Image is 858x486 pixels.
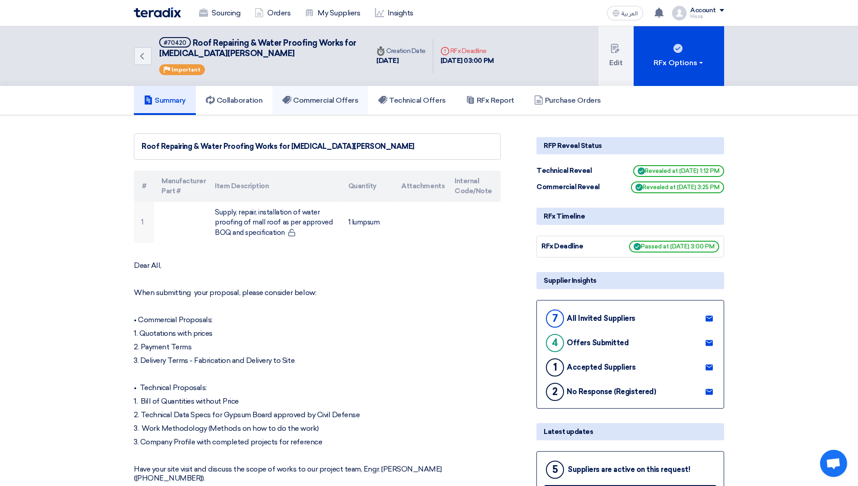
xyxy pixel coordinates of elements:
h5: RFx Report [466,96,514,105]
p: 2. Payment Terms [134,343,501,352]
a: Technical Offers [368,86,455,115]
img: profile_test.png [672,6,687,20]
th: Internal Code/Note [447,171,501,202]
th: Item Description [208,171,341,202]
span: العربية [621,10,638,17]
button: Edit [598,26,634,86]
h5: Collaboration [206,96,263,105]
a: Purchase Orders [524,86,611,115]
div: 7 [546,310,564,328]
a: Insights [368,3,421,23]
div: 2 [546,383,564,401]
span: Important [171,67,200,73]
p: 1. Bill of Quantities without Price [134,397,501,406]
p: • Technical Proposals: [134,383,501,392]
p: 2. Technical Data Specs for Gypsum Board approved by Civil Defense [134,410,501,419]
p: Dear All, [134,261,501,270]
p: 3. Work Methodology (Methods on how to do the work) [134,424,501,433]
div: Accepted Suppliers [567,363,635,372]
p: When submitting your proposal, please consider below: [134,288,501,297]
div: Suppliers are active on this request! [568,465,690,474]
div: Latest updates [536,423,724,440]
p: 3. Delivery Terms - Fabrication and Delivery to Site [134,356,501,365]
div: Account [690,7,716,14]
div: Hissa [690,14,724,19]
th: Quantity [341,171,394,202]
div: Technical Reveal [536,166,604,176]
h5: Roof Repairing & Water Proofing Works for Yasmin Mall [159,37,358,59]
div: RFx Deadline [441,46,494,56]
th: Manufacturer Part # [154,171,208,202]
button: العربية [607,6,643,20]
div: RFx Options [654,57,705,68]
td: 1 [134,202,154,243]
div: 5 [546,461,564,479]
button: RFx Options [634,26,724,86]
h5: Technical Offers [378,96,446,105]
th: # [134,171,154,202]
div: #70420 [164,40,186,46]
td: 1 lumpsum [341,202,394,243]
td: Supply, repair, installation of water proofing of mall roof as per approved BOQ and specification [208,202,341,243]
img: Teradix logo [134,7,181,18]
div: 1 [546,358,564,376]
div: RFP Reveal Status [536,137,724,154]
div: Supplier Insights [536,272,724,289]
p: 3. Company Profile with completed projects for reference [134,438,501,447]
a: Sourcing [192,3,247,23]
div: Roof Repairing & Water Proofing Works for [MEDICAL_DATA][PERSON_NAME] [142,141,493,152]
div: [DATE] [376,56,426,66]
a: RFx Report [456,86,524,115]
p: 1. Quotations with prices [134,329,501,338]
a: Collaboration [196,86,273,115]
p: Have your site visit and discuss the scope of works to our project team, Engr. [PERSON_NAME] ([PH... [134,465,501,483]
div: Commercial Reveal [536,182,604,192]
a: Orders [247,3,298,23]
div: RFx Deadline [541,241,609,252]
th: Attachments [394,171,447,202]
div: 4 [546,334,564,352]
div: RFx Timeline [536,208,724,225]
div: Offers Submitted [567,338,629,347]
p: • Commercial Proposals: [134,315,501,324]
a: My Suppliers [298,3,367,23]
div: No Response (Registered) [567,387,656,396]
a: Summary [134,86,196,115]
span: Passed at [DATE] 3:00 PM [629,241,719,253]
div: All Invited Suppliers [567,314,635,323]
h5: Purchase Orders [534,96,601,105]
div: [DATE] 03:00 PM [441,56,494,66]
span: Roof Repairing & Water Proofing Works for [MEDICAL_DATA][PERSON_NAME] [159,38,356,58]
h5: Commercial Offers [282,96,358,105]
h5: Summary [144,96,186,105]
div: Open chat [820,450,847,477]
div: Creation Date [376,46,426,56]
span: Revealed at [DATE] 1:12 PM [633,165,724,177]
a: Commercial Offers [272,86,368,115]
span: Revealed at [DATE] 3:25 PM [631,181,724,193]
